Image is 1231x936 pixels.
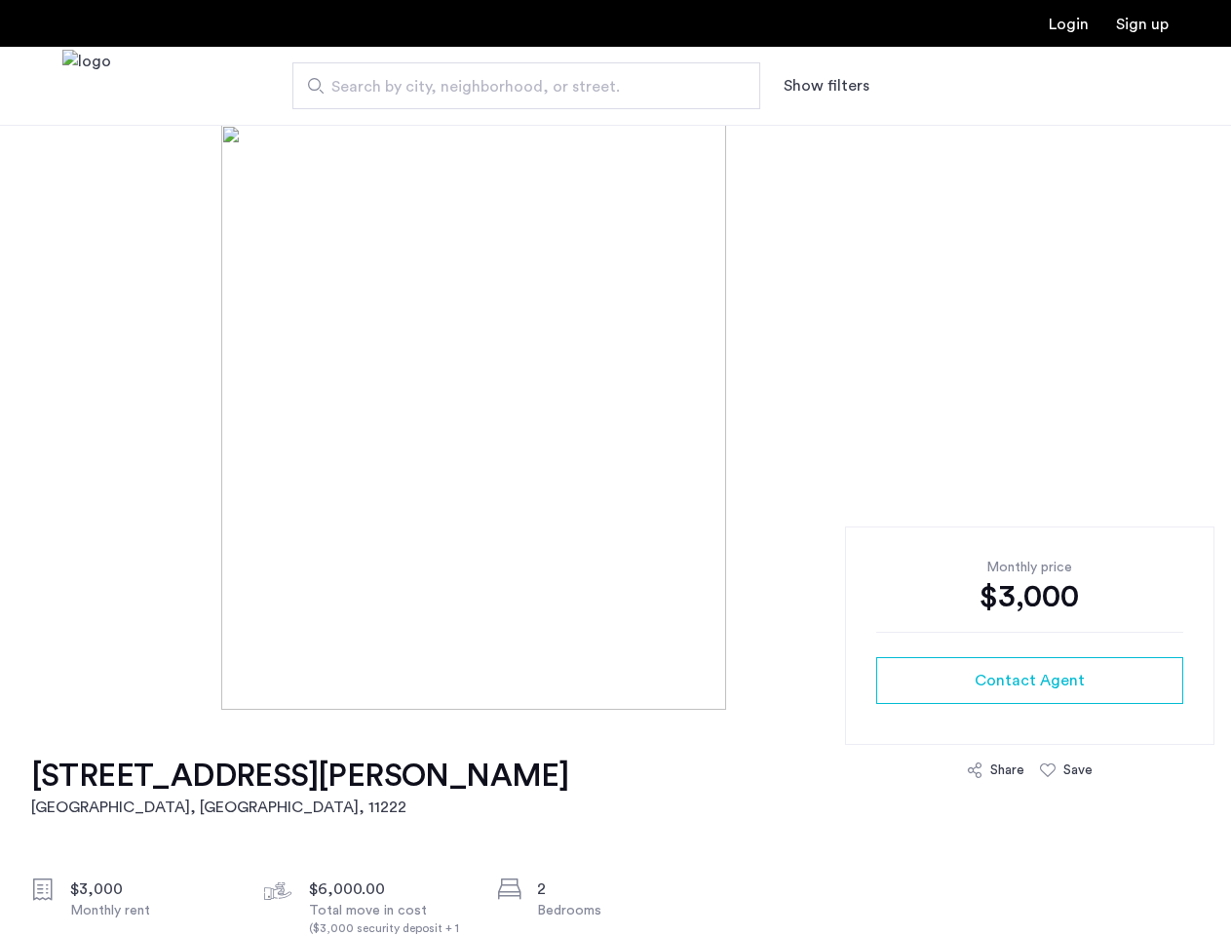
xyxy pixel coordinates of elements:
a: Registration [1116,17,1169,32]
div: 2 [537,877,701,901]
img: logo [62,50,111,123]
h2: [GEOGRAPHIC_DATA], [GEOGRAPHIC_DATA] , 11222 [31,796,569,819]
a: [STREET_ADDRESS][PERSON_NAME][GEOGRAPHIC_DATA], [GEOGRAPHIC_DATA], 11222 [31,757,569,819]
button: button [876,657,1183,704]
div: Monthly price [876,558,1183,577]
a: Login [1049,17,1089,32]
span: Search by city, neighborhood, or street. [331,75,706,98]
input: Apartment Search [292,62,760,109]
button: Show or hide filters [784,74,869,97]
div: Save [1063,760,1093,780]
span: Contact Agent [975,669,1085,692]
div: $3,000 [70,877,234,901]
h1: [STREET_ADDRESS][PERSON_NAME] [31,757,569,796]
div: Bedrooms [537,901,701,920]
img: [object%20Object] [221,125,1009,710]
div: $3,000 [876,577,1183,616]
div: Share [990,760,1024,780]
a: Cazamio Logo [62,50,111,123]
div: $6,000.00 [309,877,473,901]
div: Monthly rent [70,901,234,920]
